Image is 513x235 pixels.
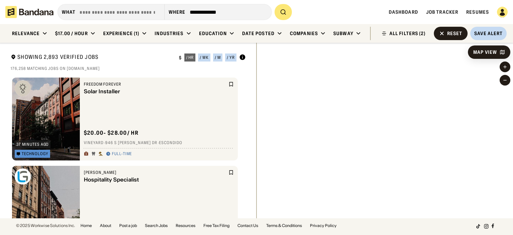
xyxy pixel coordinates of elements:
[199,30,227,36] div: Education
[466,9,489,15] a: Resumes
[215,55,221,60] div: / m
[5,6,53,18] img: Bandana logotype
[55,30,88,36] div: $17.00 / hour
[237,224,258,228] a: Contact Us
[11,53,174,62] div: Showing 2,893 Verified Jobs
[473,50,497,54] div: Map View
[12,30,40,36] div: Relevance
[11,66,246,71] div: 176,258 matching jobs on [DOMAIN_NAME]
[389,9,418,15] a: Dashboard
[22,152,48,156] div: Technology
[203,224,229,228] a: Free Tax Filing
[333,30,353,36] div: Subway
[176,224,195,228] a: Resources
[447,31,463,36] div: Reset
[15,80,31,96] img: Freedom Forever logo
[84,218,113,225] div: $ 17.50 / hr
[15,168,31,185] img: Luna Grill logo
[169,9,186,15] div: Where
[242,30,275,36] div: Date Posted
[145,224,168,228] a: Search Jobs
[62,9,75,15] div: what
[84,177,227,183] div: Hospitality Specialist
[310,224,337,228] a: Privacy Policy
[84,140,234,146] div: Vineyard · 946 S [PERSON_NAME] Dr · Escondido
[155,30,183,36] div: Industries
[84,88,227,95] div: Solar Installer
[16,224,75,228] div: © 2025 Workwise Solutions Inc.
[389,31,426,36] div: ALL FILTERS (2)
[266,224,302,228] a: Terms & Conditions
[84,170,227,175] div: [PERSON_NAME]
[186,55,194,60] div: / hr
[112,151,132,157] div: Full-time
[119,224,137,228] a: Post a job
[179,55,182,61] div: $
[290,30,318,36] div: Companies
[84,82,227,87] div: Freedom Forever
[100,224,111,228] a: About
[11,75,246,219] div: grid
[200,55,209,60] div: / wk
[426,9,458,15] a: Job Tracker
[16,142,49,146] div: 37 minutes ago
[227,55,235,60] div: / yr
[80,224,92,228] a: Home
[474,30,503,36] div: Save Alert
[103,30,140,36] div: Experience (1)
[84,129,139,136] div: $ 20.00 - $28.00 / hr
